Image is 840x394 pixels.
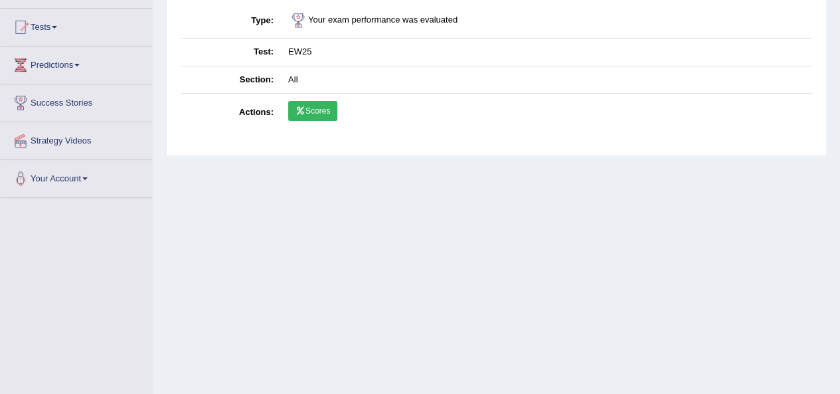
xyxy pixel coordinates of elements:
a: Scores [288,101,337,121]
a: Success Stories [1,84,152,118]
a: Your Account [1,160,152,193]
td: EW25 [281,39,811,66]
th: Actions [181,94,281,132]
th: Type [181,3,281,39]
a: Tests [1,9,152,42]
a: Strategy Videos [1,122,152,155]
th: Test [181,39,281,66]
td: Your exam performance was evaluated [281,3,811,39]
a: Predictions [1,47,152,80]
th: Section [181,66,281,94]
td: All [281,66,811,94]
